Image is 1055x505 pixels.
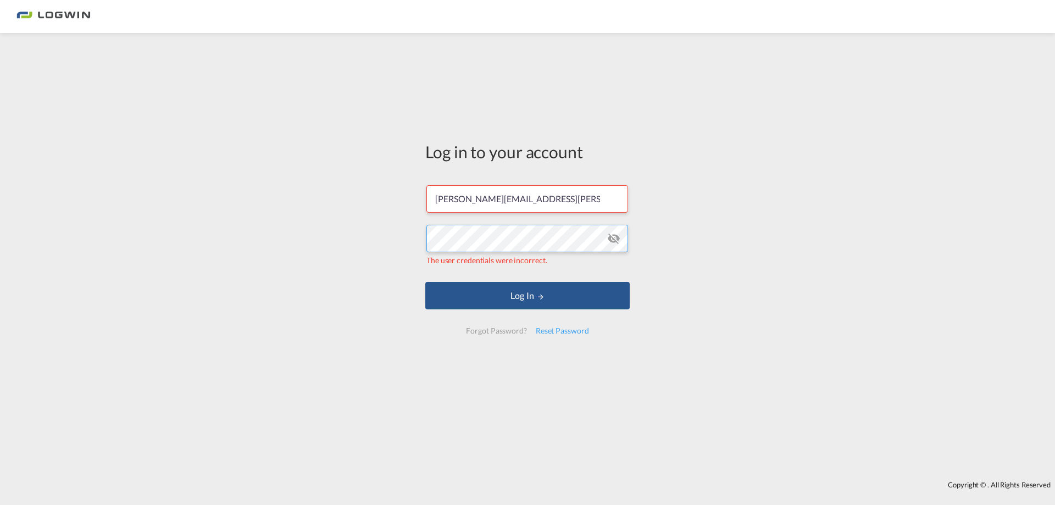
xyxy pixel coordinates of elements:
button: LOGIN [425,282,630,309]
img: bc73a0e0d8c111efacd525e4c8ad7d32.png [16,4,91,29]
div: Log in to your account [425,140,630,163]
div: Forgot Password? [462,321,531,341]
input: Enter email/phone number [426,185,628,213]
div: Reset Password [531,321,593,341]
span: The user credentials were incorrect. [426,256,547,265]
md-icon: icon-eye-off [607,232,620,245]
